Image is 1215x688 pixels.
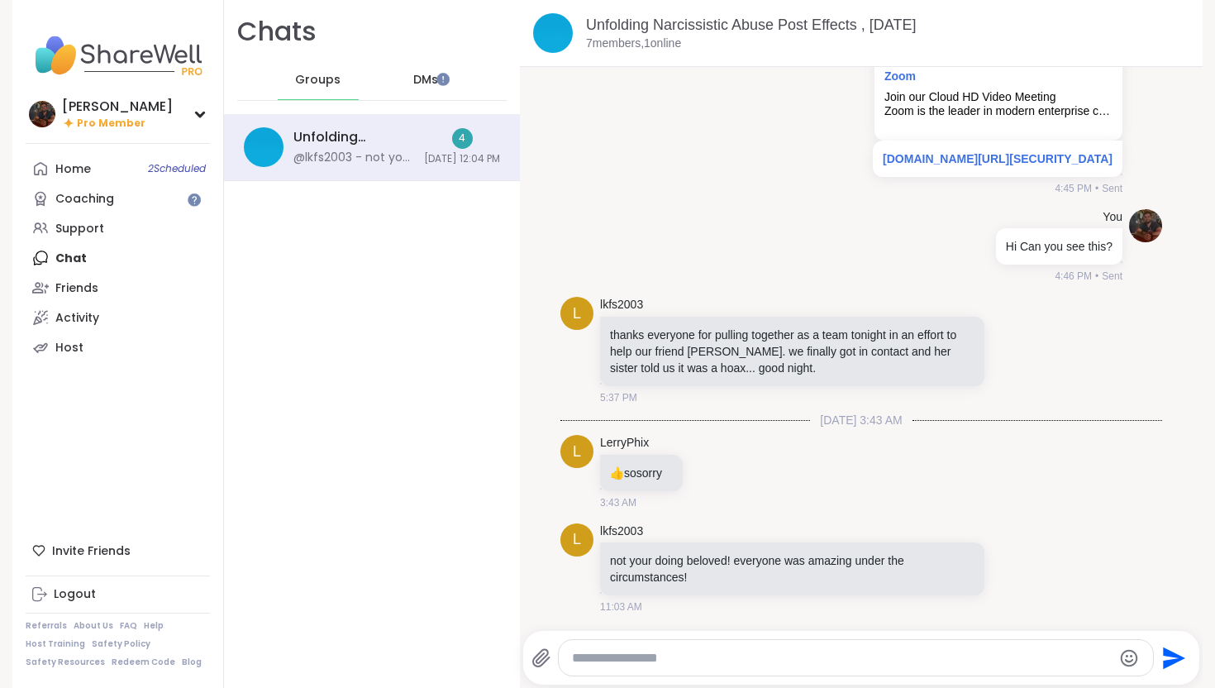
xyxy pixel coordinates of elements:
[26,657,105,668] a: Safety Resources
[26,26,210,84] img: ShareWell Nav Logo
[29,101,55,127] img: Anchit
[54,586,96,603] div: Logout
[74,620,113,632] a: About Us
[112,657,175,668] a: Redeem Code
[884,104,1113,118] div: Zoom is the leader in modern enterprise cloud communications.
[1103,209,1122,226] h4: You
[26,184,210,213] a: Coaching
[452,128,473,149] div: 4
[600,495,636,510] span: 3:43 AM
[26,154,210,184] a: Home2Scheduled
[55,191,114,208] div: Coaching
[600,523,643,540] a: lkfs2003
[26,620,67,632] a: Referrals
[600,435,649,451] a: LerryPhix
[182,657,202,668] a: Blog
[1055,181,1092,196] span: 4:45 PM
[586,36,681,52] p: 7 members, 1 online
[144,620,164,632] a: Help
[610,327,974,376] p: thanks everyone for pulling together as a team tonight in an effort to help our friend [PERSON_NA...
[573,303,581,325] span: l
[26,580,210,609] a: Logout
[884,69,916,83] a: Attachment
[424,152,500,166] span: [DATE] 12:04 PM
[244,127,283,167] img: Unfolding Narcissistic Abuse Post Effects , Oct 05
[1102,181,1122,196] span: Sent
[610,465,673,481] p: sosorry
[92,638,150,650] a: Safety Policy
[1055,269,1092,284] span: 4:46 PM
[293,150,414,166] div: @lkfs2003 - not your doing beloved! everyone was amazing under the circumstances!
[884,90,1113,104] div: Join our Cloud HD Video Meeting
[26,332,210,362] a: Host
[436,73,450,86] iframe: Spotlight
[573,528,581,551] span: l
[883,152,1113,165] a: [DOMAIN_NAME][URL][SECURITY_DATA]
[533,13,573,53] img: Unfolding Narcissistic Abuse Post Effects , Oct 05
[1102,269,1122,284] span: Sent
[610,552,974,585] p: not your doing beloved! everyone was amazing under the circumstances!
[26,273,210,303] a: Friends
[1006,238,1113,255] p: Hi Can you see this?
[610,466,624,480] span: 👍
[120,620,137,632] a: FAQ
[55,310,99,327] div: Activity
[1119,648,1139,668] button: Emoji picker
[188,193,201,207] iframe: Spotlight
[55,161,91,178] div: Home
[295,72,341,88] span: Groups
[55,221,104,237] div: Support
[148,162,206,175] span: 2 Scheduled
[26,638,85,650] a: Host Training
[55,340,83,356] div: Host
[600,390,637,405] span: 5:37 PM
[810,412,912,428] span: [DATE] 3:43 AM
[1095,181,1098,196] span: •
[77,117,145,131] span: Pro Member
[586,17,917,33] a: Unfolding Narcissistic Abuse Post Effects , [DATE]
[600,600,642,614] span: 11:03 AM
[55,280,98,297] div: Friends
[573,441,581,463] span: L
[1154,639,1191,676] button: Send
[26,213,210,243] a: Support
[600,297,643,313] a: lkfs2003
[26,303,210,332] a: Activity
[1095,269,1098,284] span: •
[62,98,173,116] div: [PERSON_NAME]
[237,13,317,50] h1: Chats
[572,650,1112,666] textarea: Type your message
[1129,209,1162,242] img: https://sharewell-space-live.sfo3.digitaloceanspaces.com/user-generated/04a57169-5ada-4c86-92de-8...
[293,128,414,146] div: Unfolding Narcissistic Abuse Post Effects , [DATE]
[26,536,210,566] div: Invite Friends
[413,72,438,88] span: DMs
